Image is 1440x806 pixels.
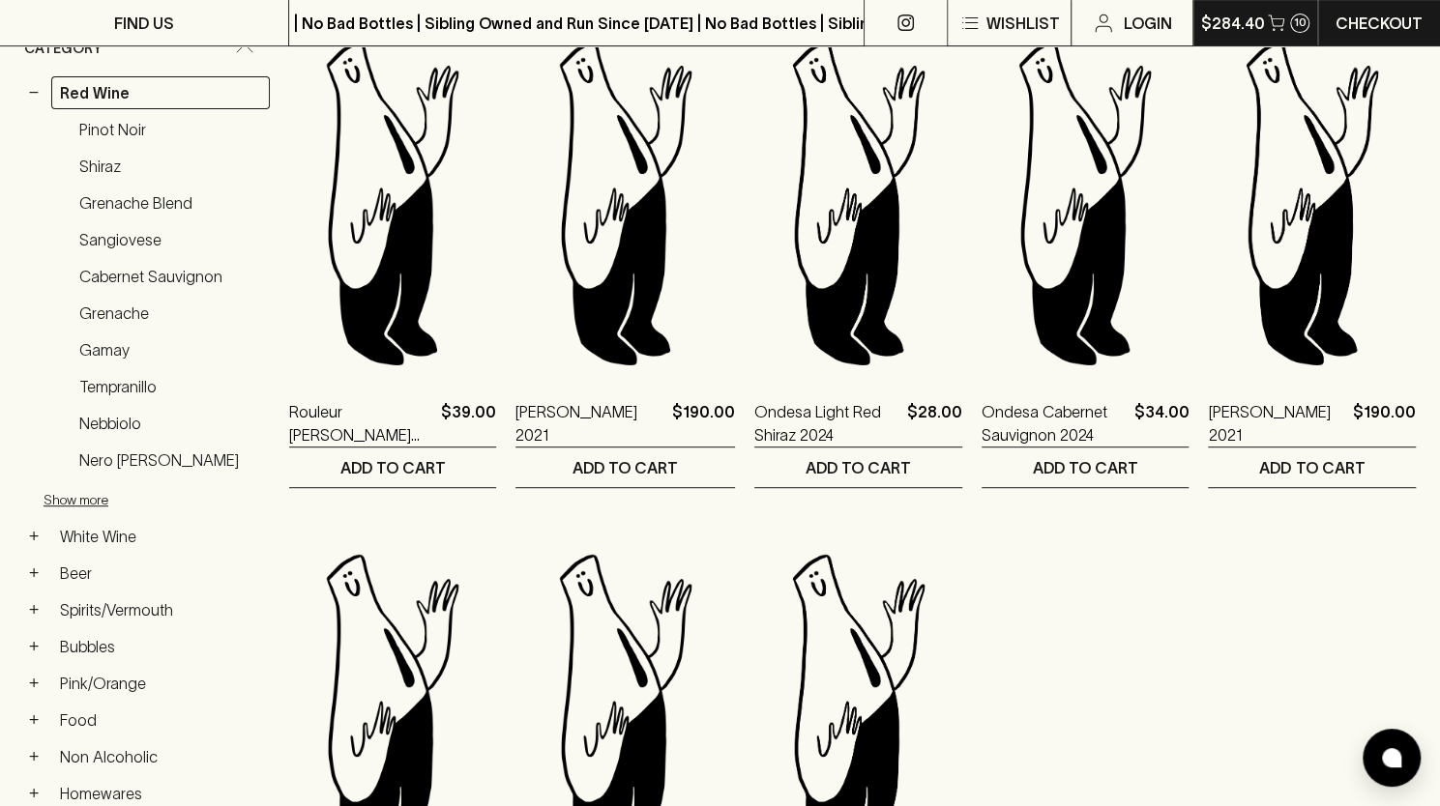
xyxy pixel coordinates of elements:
a: Gamay [71,333,270,366]
a: Pinot Noir [71,113,270,146]
p: ADD TO CART [573,456,678,479]
p: $190.00 [1353,400,1416,446]
a: Shiraz [71,150,270,183]
a: Pink/Orange [51,667,270,700]
a: Grenache [71,297,270,330]
p: ADD TO CART [1259,456,1365,479]
a: Rouleur [PERSON_NAME] [PERSON_NAME] 2024 [289,400,434,446]
button: ADD TO CART [982,447,1190,487]
a: Spirits/Vermouth [51,593,270,626]
img: Blackhearts & Sparrows Man [754,33,962,371]
a: Beer [51,557,270,590]
a: Cabernet Sauvignon [71,260,270,293]
button: + [24,710,44,730]
button: + [24,637,44,656]
button: + [24,563,44,583]
img: Blackhearts & Sparrows Man [1208,33,1416,371]
a: Red Wine [51,76,270,109]
button: + [24,747,44,766]
p: ADD TO CART [1033,456,1138,479]
img: Blackhearts & Sparrows Man [289,33,497,371]
p: $39.00 [441,400,496,446]
a: Ondesa Cabernet Sauvignon 2024 [982,400,1127,446]
button: ADD TO CART [289,447,497,487]
img: Blackhearts & Sparrows Man [982,33,1190,371]
p: Wishlist [985,12,1059,35]
a: Grenache Blend [71,187,270,219]
a: Sangiovese [71,223,270,256]
a: [PERSON_NAME] 2021 [1208,400,1345,446]
p: $284.40 [1200,12,1264,35]
button: + [24,784,44,803]
a: [PERSON_NAME] 2021 [515,400,664,446]
div: Category [24,21,270,76]
a: Ondesa Light Red Shiraz 2024 [754,400,899,446]
button: + [24,600,44,619]
p: ADD TO CART [806,456,911,479]
a: Non Alcoholic [51,740,270,773]
img: bubble-icon [1382,748,1401,767]
p: Login [1123,12,1171,35]
button: ADD TO CART [1208,447,1416,487]
span: Category [24,37,102,61]
button: + [24,674,44,693]
a: White Wine [51,520,270,553]
p: FIND US [114,12,174,35]
p: ADD TO CART [340,456,446,479]
button: ADD TO CART [754,447,962,487]
button: ADD TO CART [515,447,735,487]
p: Checkout [1336,12,1423,35]
button: Show more [44,480,297,520]
p: 10 [1294,17,1307,28]
a: Nero [PERSON_NAME] [71,444,270,476]
a: Tempranillo [71,370,270,403]
img: Blackhearts & Sparrows Man [515,33,735,371]
a: Bubbles [51,630,270,663]
a: Food [51,704,270,736]
button: − [24,83,44,102]
button: + [24,527,44,546]
p: $34.00 [1133,400,1189,446]
p: $190.00 [672,400,735,446]
a: Nebbiolo [71,407,270,440]
p: $28.00 [907,400,962,446]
